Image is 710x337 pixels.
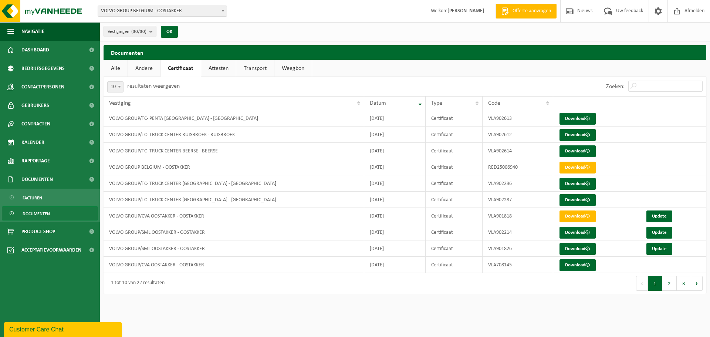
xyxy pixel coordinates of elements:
td: Certificaat [426,175,483,192]
td: VOLVO GROUP/TC- PENTA [GEOGRAPHIC_DATA] - [GEOGRAPHIC_DATA] [104,110,364,127]
div: 1 tot 10 van 22 resultaten [107,277,165,290]
td: VOLVO GROUP/TC- TRUCK CENTER BEERSE - BEERSE [104,143,364,159]
button: 2 [662,276,677,291]
a: Transport [236,60,274,77]
td: VOLVO GROUP BELGIUM - OOSTAKKER [104,159,364,175]
button: Previous [636,276,648,291]
a: Weegbon [274,60,312,77]
td: [DATE] [364,257,426,273]
a: Documenten [2,206,98,220]
td: VLA902287 [483,192,553,208]
td: VOLVO GROUP/TC- TRUCK CENTER [GEOGRAPHIC_DATA] - [GEOGRAPHIC_DATA] [104,192,364,208]
td: Certificaat [426,127,483,143]
td: [DATE] [364,143,426,159]
span: Documenten [23,207,50,221]
td: Certificaat [426,110,483,127]
td: Certificaat [426,257,483,273]
a: Facturen [2,191,98,205]
td: [DATE] [364,192,426,208]
td: Certificaat [426,224,483,240]
a: Download [559,243,596,255]
span: 10 [108,82,123,92]
td: [DATE] [364,208,426,224]
button: Next [691,276,703,291]
td: Certificaat [426,240,483,257]
td: VLA901818 [483,208,553,224]
span: Documenten [21,170,53,189]
td: [DATE] [364,110,426,127]
td: [DATE] [364,175,426,192]
iframe: chat widget [4,321,124,337]
a: Update [646,243,672,255]
a: Download [559,259,596,271]
td: Certificaat [426,192,483,208]
span: Vestiging [109,100,131,106]
h2: Documenten [104,45,706,60]
span: Acceptatievoorwaarden [21,241,81,259]
a: Download [559,113,596,125]
td: Certificaat [426,143,483,159]
td: [DATE] [364,159,426,175]
count: (30/30) [131,29,146,34]
a: Attesten [201,60,236,77]
td: VOLVO GROUP/TC- TRUCK CENTER [GEOGRAPHIC_DATA] - [GEOGRAPHIC_DATA] [104,175,364,192]
span: Dashboard [21,41,49,59]
span: Contracten [21,115,50,133]
strong: [PERSON_NAME] [447,8,484,14]
a: Download [559,129,596,141]
td: VLA902612 [483,127,553,143]
td: [DATE] [364,240,426,257]
a: Alle [104,60,128,77]
td: VOLVO GROUP/SML OOSTAKKER - OOSTAKKER [104,224,364,240]
span: Bedrijfsgegevens [21,59,65,78]
td: RED25006940 [483,159,553,175]
td: VOLVO GROUP/CVA OOSTAKKER - OOSTAKKER [104,257,364,273]
span: Contactpersonen [21,78,64,96]
span: Kalender [21,133,44,152]
button: 1 [648,276,662,291]
a: Download [559,227,596,239]
span: Code [488,100,500,106]
td: VOLVO GROUP/CVA OOSTAKKER - OOSTAKKER [104,208,364,224]
td: [DATE] [364,127,426,143]
span: 10 [107,81,124,92]
span: Type [431,100,442,106]
td: Certificaat [426,208,483,224]
a: Certificaat [160,60,201,77]
span: Datum [370,100,386,106]
button: OK [161,26,178,38]
a: Download [559,194,596,206]
td: VOLVO GROUP/TC- TRUCK CENTER RUISBROEK - RUISBROEK [104,127,364,143]
span: Facturen [23,191,42,205]
td: VOLVO GROUP/SML OOSTAKKER - OOSTAKKER [104,240,364,257]
td: VLA902614 [483,143,553,159]
td: VLA901826 [483,240,553,257]
td: VLA902296 [483,175,553,192]
a: Download [559,162,596,173]
button: 3 [677,276,691,291]
span: Offerte aanvragen [511,7,553,15]
span: Rapportage [21,152,50,170]
a: Download [559,145,596,157]
a: Download [559,178,596,190]
td: VLA708145 [483,257,553,273]
td: VLA902214 [483,224,553,240]
span: Product Shop [21,222,55,241]
a: Andere [128,60,160,77]
a: Update [646,210,672,222]
td: Certificaat [426,159,483,175]
span: VOLVO GROUP BELGIUM - OOSTAKKER [98,6,227,16]
span: VOLVO GROUP BELGIUM - OOSTAKKER [98,6,227,17]
span: Navigatie [21,22,44,41]
span: Gebruikers [21,96,49,115]
label: Zoeken: [606,84,625,90]
span: Vestigingen [108,26,146,37]
td: [DATE] [364,224,426,240]
td: VLA902613 [483,110,553,127]
a: Update [646,227,672,239]
label: resultaten weergeven [127,83,180,89]
a: Download [559,210,596,222]
a: Offerte aanvragen [496,4,557,18]
button: Vestigingen(30/30) [104,26,156,37]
